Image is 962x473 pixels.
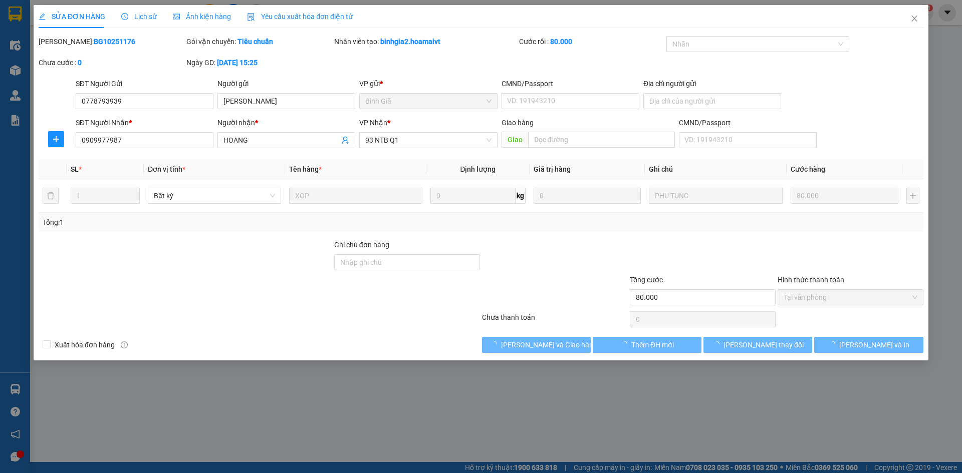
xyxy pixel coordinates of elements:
[186,57,332,68] div: Ngày GD:
[724,339,804,350] span: [PERSON_NAME] thay đổi
[360,119,388,127] span: VP Nhận
[502,119,534,127] span: Giao hàng
[247,13,353,21] span: Yêu cầu xuất hóa đơn điện tử
[186,36,332,47] div: Gói vận chuyển:
[828,341,839,348] span: loading
[121,341,128,348] span: info-circle
[43,217,371,228] div: Tổng: 1
[778,276,844,284] label: Hình thức thanh toán
[39,36,184,47] div: [PERSON_NAME]:
[482,337,591,353] button: [PERSON_NAME] và Giao hàng
[366,94,492,109] span: Bình Giã
[173,13,231,21] span: Ảnh kiện hàng
[121,13,157,21] span: Lịch sử
[516,188,526,204] span: kg
[679,117,817,128] div: CMND/Passport
[217,78,355,89] div: Người gửi
[49,135,64,143] span: plus
[645,160,787,179] th: Ghi chú
[649,188,783,204] input: Ghi Chú
[791,165,825,173] span: Cước hàng
[217,117,355,128] div: Người nhận
[502,132,528,148] span: Giao
[815,337,923,353] button: [PERSON_NAME] và In
[148,165,185,173] span: Đơn vị tính
[712,341,724,348] span: loading
[519,36,665,47] div: Cước rồi :
[900,5,928,33] button: Close
[76,78,213,89] div: SĐT Người Gửi
[481,312,629,329] div: Chưa thanh toán
[490,341,501,348] span: loading
[550,38,572,46] b: 80.000
[501,339,597,350] span: [PERSON_NAME] và Giao hàng
[173,13,180,20] span: picture
[502,78,639,89] div: CMND/Passport
[237,38,273,46] b: Tiêu chuẩn
[910,15,918,23] span: close
[784,290,917,305] span: Tại văn phòng
[593,337,701,353] button: Thêm ĐH mới
[76,117,213,128] div: SĐT Người Nhận
[289,188,422,204] input: VD: Bàn, Ghế
[48,131,64,147] button: plus
[154,188,275,203] span: Bất kỳ
[528,132,675,148] input: Dọc đường
[43,188,59,204] button: delete
[906,188,919,204] button: plus
[703,337,812,353] button: [PERSON_NAME] thay đổi
[839,339,909,350] span: [PERSON_NAME] và In
[78,59,82,67] b: 0
[39,13,105,21] span: SỬA ĐƠN HÀNG
[94,38,135,46] b: BG10251176
[51,339,119,350] span: Xuất hóa đơn hàng
[631,339,674,350] span: Thêm ĐH mới
[630,276,663,284] span: Tổng cước
[342,136,350,144] span: user-add
[334,36,517,47] div: Nhân viên tạo:
[39,13,46,20] span: edit
[71,165,79,173] span: SL
[460,165,496,173] span: Định lượng
[334,254,480,270] input: Ghi chú đơn hàng
[247,13,255,21] img: icon
[643,78,781,89] div: Địa chỉ người gửi
[121,13,128,20] span: clock-circle
[791,188,898,204] input: 0
[620,341,631,348] span: loading
[360,78,498,89] div: VP gửi
[380,38,440,46] b: binhgia2.hoamaivt
[643,93,781,109] input: Địa chỉ của người gửi
[39,57,184,68] div: Chưa cước :
[217,59,258,67] b: [DATE] 15:25
[366,133,492,148] span: 93 NTB Q1
[289,165,322,173] span: Tên hàng
[334,241,389,249] label: Ghi chú đơn hàng
[534,165,571,173] span: Giá trị hàng
[534,188,641,204] input: 0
